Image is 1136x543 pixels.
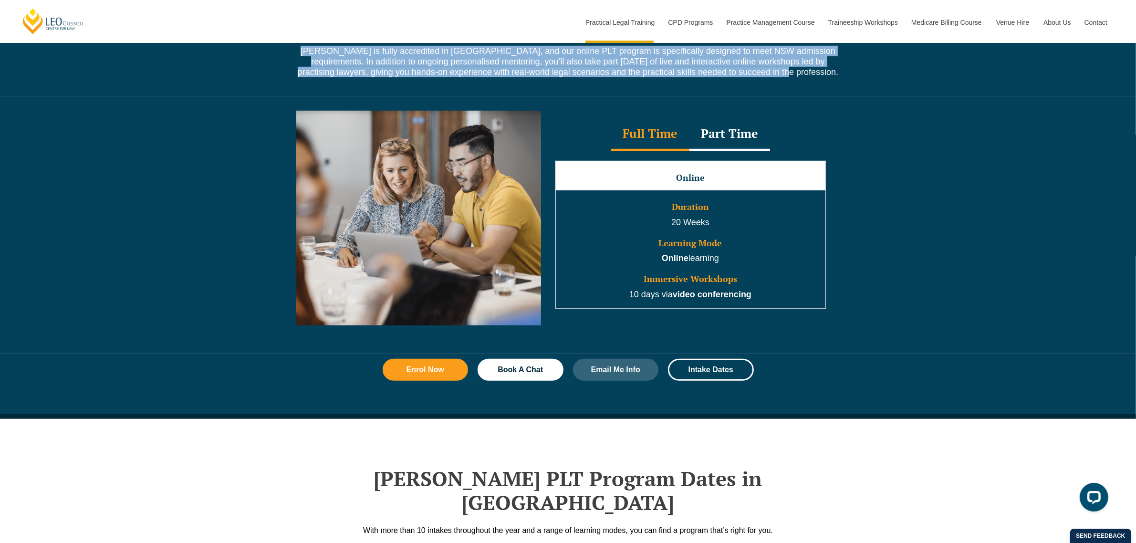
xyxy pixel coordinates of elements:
[688,366,733,374] span: Intake Dates
[557,217,824,229] p: 20 Weeks
[383,359,469,381] a: Enrol Now
[989,2,1036,43] a: Venue Hire
[578,2,661,43] a: Practical Legal Training
[557,239,824,248] h3: Learning Mode
[298,46,839,77] span: [PERSON_NAME] is fully accredited in [GEOGRAPHIC_DATA], and our online PLT program is specificall...
[1036,2,1077,43] a: About Us
[557,202,824,212] h3: Duration
[904,2,989,43] a: Medicare Billing Course
[591,366,640,374] span: Email Me Info
[557,274,824,284] h3: Immersive Workshops
[557,252,824,265] p: learning
[296,524,840,536] div: With more than 10 intakes throughout the year and a range of learning modes, you can find a progr...
[406,366,444,374] span: Enrol Now
[689,118,770,151] div: Part Time
[673,290,751,299] strong: video conferencing
[557,289,824,301] p: 10 days via
[611,118,689,151] div: Full Time
[478,359,563,381] a: Book A Chat
[1072,479,1112,519] iframe: LiveChat chat widget
[498,366,543,374] span: Book A Chat
[557,173,824,183] h3: Online
[821,2,904,43] a: Traineeship Workshops
[1077,2,1115,43] a: Contact
[296,467,840,515] h2: [PERSON_NAME] PLT Program Dates in [GEOGRAPHIC_DATA]
[719,2,821,43] a: Practice Management Course
[662,253,688,263] strong: Online
[668,359,754,381] a: Intake Dates
[661,2,719,43] a: CPD Programs
[573,359,659,381] a: Email Me Info
[21,8,85,35] a: [PERSON_NAME] Centre for Law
